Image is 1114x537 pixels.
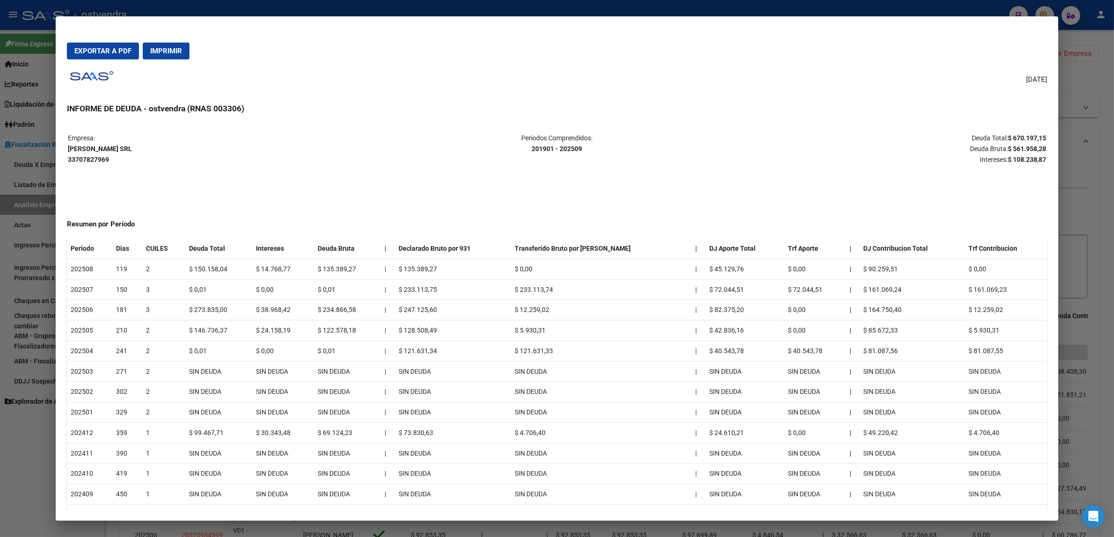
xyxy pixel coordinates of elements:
td: $ 73.830,63 [395,422,511,443]
div: Open Intercom Messenger [1082,505,1105,528]
td: SIN DEUDA [706,361,784,382]
td: SIN DEUDA [511,443,692,464]
h4: Resumen por Período [67,219,1047,230]
td: $ 146.736,37 [185,320,252,341]
td: SIN DEUDA [511,484,692,505]
th: | [846,300,859,320]
td: | [381,279,394,300]
td: SIN DEUDA [185,464,252,484]
th: Dias [112,239,142,259]
td: $ 273.835,00 [185,300,252,320]
td: $ 4.706,40 [511,422,692,443]
td: $ 121.631,33 [511,341,692,361]
td: 202408 [67,504,112,525]
td: SIN DEUDA [395,382,511,402]
strong: $ 670.197,15 [1008,134,1046,142]
td: 202507 [67,279,112,300]
td: $ 4.706,40 [965,422,1047,443]
td: 450 [112,484,142,505]
td: SIN DEUDA [314,504,381,525]
td: | [692,504,706,525]
td: SIN DEUDA [252,382,314,402]
th: DJ Contribucion Total [859,239,965,259]
th: | [846,361,859,382]
td: $ 72.044,51 [784,279,846,300]
td: SIN DEUDA [252,504,314,525]
td: $ 121.631,34 [395,341,511,361]
th: Trf Contribucion [965,239,1047,259]
td: $ 233.113,74 [511,279,692,300]
td: SIN DEUDA [859,402,965,423]
td: | [692,484,706,505]
th: | [381,239,394,259]
td: 150 [112,279,142,300]
td: 479 [112,504,142,525]
td: SIN DEUDA [395,402,511,423]
td: $ 38.968,42 [252,300,314,320]
td: SIN DEUDA [511,464,692,484]
td: 2 [142,341,185,361]
td: $ 234.866,58 [314,300,381,320]
td: | [381,259,394,279]
th: Transferido Bruto por [PERSON_NAME] [511,239,692,259]
td: SIN DEUDA [511,382,692,402]
td: | [692,443,706,464]
td: SIN DEUDA [395,361,511,382]
td: 2 [142,402,185,423]
td: | [692,464,706,484]
td: 1 [142,504,185,525]
td: 1 [142,422,185,443]
td: SIN DEUDA [706,402,784,423]
td: SIN DEUDA [859,484,965,505]
th: CUILES [142,239,185,259]
td: 390 [112,443,142,464]
th: | [846,402,859,423]
td: $ 247.125,60 [395,300,511,320]
td: SIN DEUDA [314,382,381,402]
td: 202504 [67,341,112,361]
td: | [381,422,394,443]
td: $ 49.220,42 [859,422,965,443]
strong: $ 561.958,28 [1008,145,1046,152]
td: 202505 [67,320,112,341]
th: | [846,422,859,443]
td: $ 14.768,77 [252,259,314,279]
td: $ 90.259,51 [859,259,965,279]
th: Intereses [252,239,314,259]
td: SIN DEUDA [395,504,511,525]
td: $ 81.087,56 [859,341,965,361]
button: Imprimir [143,43,189,59]
span: [DATE] [1026,74,1047,85]
td: $ 0,01 [185,279,252,300]
td: $ 24.610,21 [706,422,784,443]
td: 202502 [67,382,112,402]
td: SIN DEUDA [185,443,252,464]
strong: [PERSON_NAME] SRL 33707827969 [68,145,132,163]
td: $ 72.044,51 [706,279,784,300]
h3: INFORME DE DEUDA - ostvendra (RNAS 003306) [67,102,1047,115]
th: | [846,464,859,484]
td: $ 135.389,27 [314,259,381,279]
td: SIN DEUDA [511,402,692,423]
td: 419 [112,464,142,484]
th: | [846,484,859,505]
td: SIN DEUDA [859,443,965,464]
td: 202503 [67,361,112,382]
td: SIN DEUDA [252,443,314,464]
td: $ 0,00 [784,259,846,279]
td: 202412 [67,422,112,443]
td: SIN DEUDA [784,443,846,464]
td: SIN DEUDA [252,361,314,382]
th: Deuda Bruta [314,239,381,259]
td: 2 [142,361,185,382]
td: $ 12.259,02 [965,300,1047,320]
td: $ 128.508,49 [395,320,511,341]
td: 119 [112,259,142,279]
td: SIN DEUDA [185,402,252,423]
td: | [381,464,394,484]
td: $ 24.158,19 [252,320,314,341]
td: $ 82.375,20 [706,300,784,320]
th: | [846,443,859,464]
th: Deuda Total [185,239,252,259]
td: 271 [112,361,142,382]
